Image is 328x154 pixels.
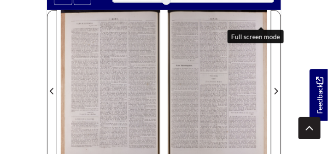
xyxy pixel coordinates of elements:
[310,69,328,121] a: Would you like to provide feedback?
[299,117,321,139] button: Scroll to top
[314,77,325,114] span: Feedback
[228,30,284,43] div: Full screen mode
